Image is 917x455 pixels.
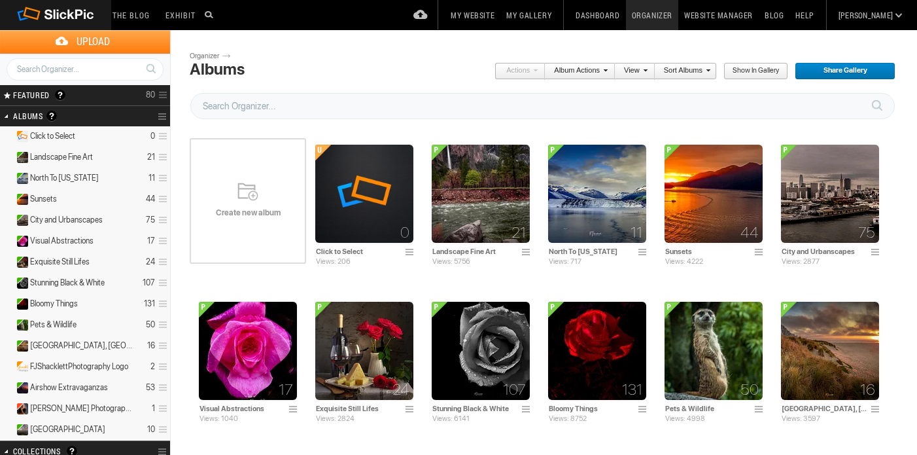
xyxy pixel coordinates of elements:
span: 11 [631,227,642,238]
ins: Public Album [11,194,29,205]
img: DSCN0446_%28800x570%29.webp [665,145,763,243]
img: DSC07175-Edit.webp [548,302,646,400]
span: 75 [858,227,875,238]
span: FJ Shacklett Photographer [30,403,132,414]
a: Search [139,58,163,80]
span: Airshow Extravaganzas [30,382,108,393]
a: Expand [1,236,14,246]
span: Landscape Fine Art [30,152,93,162]
img: album_sample.png [315,145,413,243]
a: Expand [1,194,14,204]
ins: Public Album [11,299,29,310]
span: Bloomy Things [30,299,78,309]
a: Expand [1,173,14,183]
span: Pets & Wildlife [30,319,77,330]
span: City and Urbanscapes [30,215,103,225]
span: Upload [16,30,170,53]
span: 50 [740,384,759,395]
a: Album Actions [545,63,608,80]
span: 0 [400,227,409,238]
span: 21 [511,227,526,238]
input: Exquisite Still Lifes [315,403,402,414]
input: North To Alaska [548,246,634,257]
a: Expand [1,131,14,141]
span: Stunning Black & White [30,278,105,288]
a: Expand [1,403,14,413]
input: Stunning Black & White [432,403,518,414]
span: Morro Bay, Calif [30,340,132,351]
ins: Public Album [11,152,29,163]
span: Views: 717 [549,257,581,266]
a: Expand [1,361,14,371]
a: Sort Albums [655,63,710,80]
img: Pets__Wildlife_%285%29.webp [665,302,763,400]
span: 16 [860,384,875,395]
a: View [615,63,648,80]
span: 131 [622,384,642,395]
img: SanFranciscoByShip_%282%29.webp [781,145,879,243]
ins: Public Album [11,319,29,331]
a: Expand [1,299,14,308]
span: Views: 5756 [432,257,470,266]
span: Click to Select [30,131,75,141]
input: Search Organizer... [7,58,164,81]
ins: Public Album [11,236,29,247]
div: Albums [190,60,245,79]
span: Views: 206 [316,257,351,266]
ins: Public Album [11,424,29,435]
ins: Unlisted Album [11,131,29,142]
a: Actions [494,63,538,80]
input: Pets & Wildlife [665,403,751,414]
span: Views: 6141 [432,414,470,423]
span: FJShacklettPhotography Logo [30,361,128,372]
span: Exquisite Still Lifes [30,257,90,267]
ins: Unlisted Album [11,361,29,373]
ins: Public Album [11,173,29,184]
input: Sunsets [665,246,751,257]
img: LavenderRoseAfterRainNo3BW.webp [432,302,530,400]
ins: Public Album [11,215,29,226]
span: Yosemite National Park [30,424,105,435]
input: Click to Select [315,246,402,257]
ins: Public Album [11,340,29,352]
input: Morro Bay, Calif [781,403,867,414]
a: Expand [1,424,14,434]
span: Sunsets [30,194,57,204]
span: Create new album [190,208,306,218]
img: StillLifeStudy-Enhanced_%2820%29.webp [315,302,413,400]
span: Views: 2877 [782,257,820,266]
a: Show in Gallery [723,63,788,80]
span: Views: 3597 [782,414,820,423]
span: Share Gallery [795,63,886,80]
a: Expand [1,382,14,392]
span: Views: 4998 [665,414,705,423]
a: Expand [1,152,14,162]
ins: Private Album [11,403,29,414]
span: 107 [503,384,526,395]
ins: Public Album [11,257,29,268]
span: Views: 1040 [199,414,238,423]
img: IMG_6728-Edit.webp [781,302,879,400]
ins: Public Album [11,278,29,289]
span: Views: 4222 [665,257,703,266]
input: Search Organizer... [190,93,895,119]
img: Bridalveil_Falls_Bridalveil_Creek-YosemiteNationalPark2.webp [432,145,530,243]
input: Landscape Fine Art [432,246,518,257]
a: Expand [1,278,14,287]
input: Search photos on SlickPic... [203,7,218,22]
span: Views: 2824 [316,414,355,423]
span: North To Alaska [30,173,99,183]
h2: Albums [13,106,123,126]
ins: Public Album [11,382,29,393]
a: Expand [1,319,14,329]
a: Expand [1,340,14,350]
a: Expand [1,215,14,225]
span: 44 [740,227,759,238]
a: Expand [1,257,14,266]
span: 24 [392,384,409,395]
span: Show in Gallery [723,63,779,80]
span: Views: 8752 [549,414,587,423]
span: FEATURED [9,90,50,100]
img: AbstractBlooms_%288%29.webp [199,302,297,400]
input: Visual Abstractions [199,403,285,414]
